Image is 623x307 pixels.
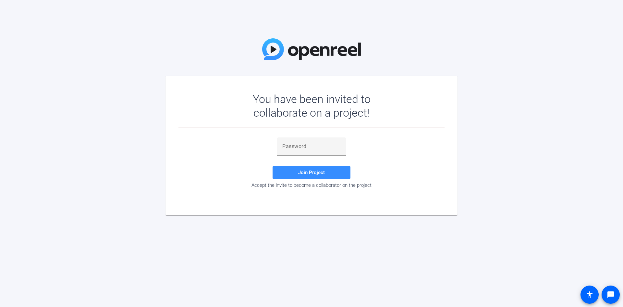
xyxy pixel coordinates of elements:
[262,38,361,60] img: OpenReel Logo
[607,291,615,299] mat-icon: message
[178,182,445,188] div: Accept the invite to become a collaborator on the project
[282,143,341,150] input: Password
[298,170,325,175] span: Join Project
[586,291,593,299] mat-icon: accessibility
[273,166,350,179] button: Join Project
[234,92,389,120] div: You have been invited to collaborate on a project!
